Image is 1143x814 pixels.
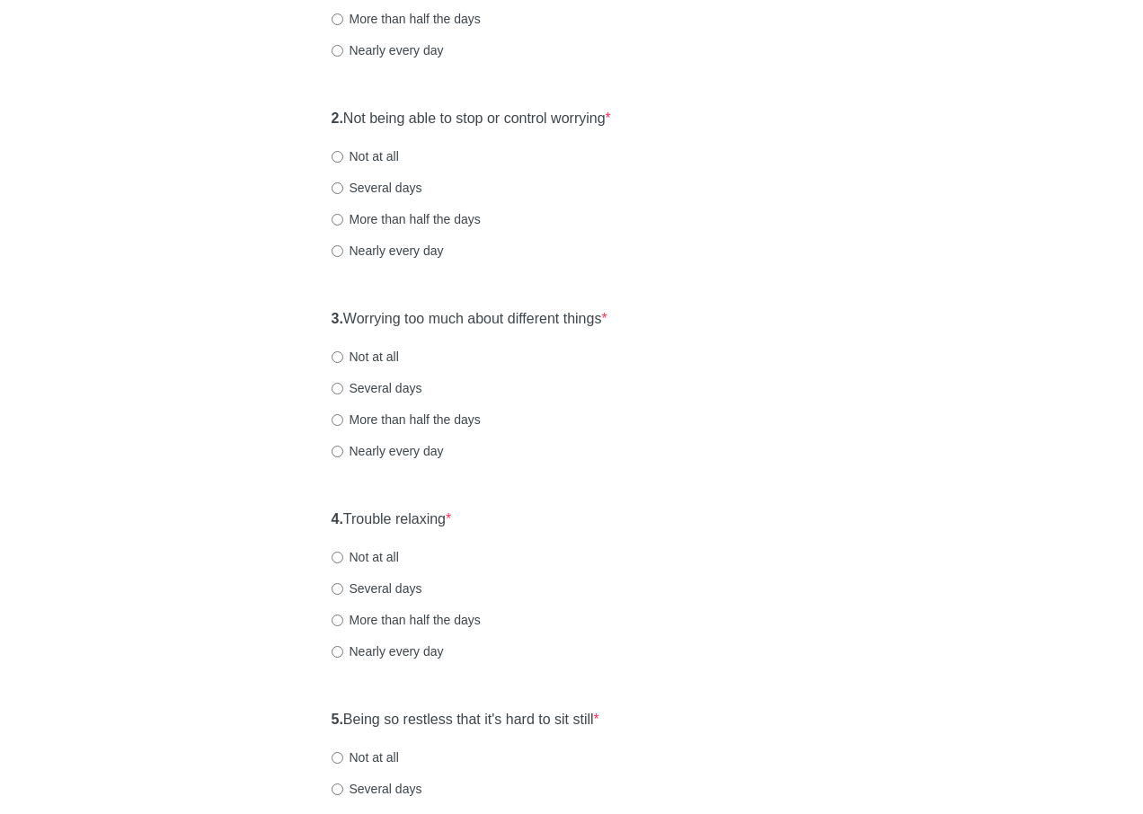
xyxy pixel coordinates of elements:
input: Not at all [332,151,343,163]
label: Not being able to stop or control worrying [332,109,611,129]
label: Trouble relaxing [332,509,452,530]
input: Nearly every day [332,446,343,457]
label: Not at all [332,748,399,766]
label: Not at all [332,147,399,165]
label: More than half the days [332,411,481,429]
input: More than half the days [332,615,343,626]
label: Nearly every day [332,242,444,260]
label: Several days [332,580,422,597]
input: Nearly every day [332,45,343,57]
input: More than half the days [332,13,343,25]
label: Several days [332,780,422,798]
input: Nearly every day [332,245,343,257]
input: Several days [332,182,343,194]
strong: 5. [332,712,343,727]
label: More than half the days [332,10,481,28]
input: More than half the days [332,214,343,226]
label: Not at all [332,548,399,566]
label: Several days [332,379,422,397]
input: Not at all [332,752,343,764]
label: Nearly every day [332,642,444,660]
label: Nearly every day [332,442,444,460]
input: Not at all [332,552,343,563]
label: Being so restless that it's hard to sit still [332,710,599,730]
input: More than half the days [332,414,343,426]
label: More than half the days [332,210,481,228]
input: Several days [332,583,343,595]
input: Not at all [332,351,343,363]
input: Nearly every day [332,646,343,658]
label: Several days [332,179,422,197]
label: Worrying too much about different things [332,309,607,330]
label: More than half the days [332,611,481,629]
label: Nearly every day [332,41,444,59]
label: Not at all [332,348,399,366]
strong: 2. [332,111,343,126]
input: Several days [332,383,343,394]
input: Several days [332,783,343,795]
strong: 4. [332,511,343,526]
strong: 3. [332,311,343,326]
